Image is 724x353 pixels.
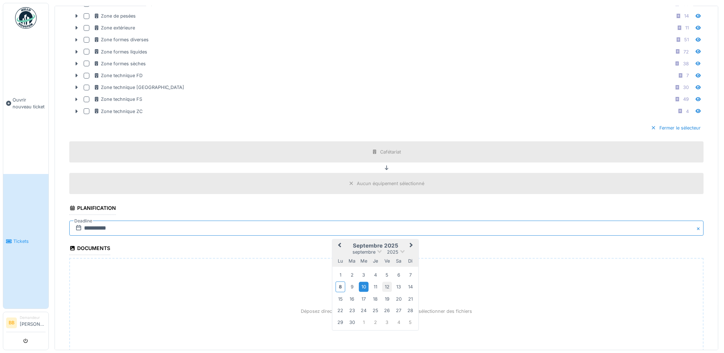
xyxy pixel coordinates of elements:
[13,97,46,110] span: Ouvrir nouveau ticket
[359,306,369,315] div: Choose mercredi 24 septembre 2025
[347,294,357,303] div: Choose mardi 16 septembre 2025
[406,294,415,303] div: Choose dimanche 21 septembre 2025
[347,270,357,279] div: Choose mardi 2 septembre 2025
[347,317,357,327] div: Choose mardi 30 septembre 2025
[336,282,345,292] div: Choose lundi 8 septembre 2025
[336,270,345,279] div: Choose lundi 1 septembre 2025
[406,256,415,266] div: dimanche
[347,256,357,266] div: mardi
[94,36,149,43] div: Zone formes diverses
[382,306,392,315] div: Choose vendredi 26 septembre 2025
[6,317,17,328] li: BB
[370,256,380,266] div: jeudi
[301,308,472,315] p: Déposez directement des fichiers ici, ou cliquez pour sélectionner des fichiers
[347,306,357,315] div: Choose mardi 23 septembre 2025
[394,317,403,327] div: Choose samedi 4 octobre 2025
[394,294,403,303] div: Choose samedi 20 septembre 2025
[94,84,184,91] div: Zone technique [GEOGRAPHIC_DATA]
[13,238,46,245] span: Tickets
[359,317,369,327] div: Choose mercredi 1 octobre 2025
[335,269,416,328] div: Month septembre, 2025
[347,282,357,292] div: Choose mardi 9 septembre 2025
[20,315,46,330] li: [PERSON_NAME]
[394,270,403,279] div: Choose samedi 6 septembre 2025
[336,294,345,303] div: Choose lundi 15 septembre 2025
[382,270,392,279] div: Choose vendredi 5 septembre 2025
[370,282,380,292] div: Choose jeudi 11 septembre 2025
[382,294,392,303] div: Choose vendredi 19 septembre 2025
[683,84,689,91] div: 30
[370,294,380,303] div: Choose jeudi 18 septembre 2025
[15,7,37,29] img: Badge_color-CXgf-gQk.svg
[685,24,689,31] div: 11
[370,317,380,327] div: Choose jeudi 2 octobre 2025
[394,256,403,266] div: samedi
[370,306,380,315] div: Choose jeudi 25 septembre 2025
[382,282,392,292] div: Choose vendredi 12 septembre 2025
[3,33,48,174] a: Ouvrir nouveau ticket
[69,243,110,255] div: Documents
[686,72,689,79] div: 7
[333,240,345,252] button: Previous Month
[94,60,146,67] div: Zone formes sèches
[382,317,392,327] div: Choose vendredi 3 octobre 2025
[352,249,375,255] span: septembre
[20,315,46,320] div: Demandeur
[359,256,369,266] div: mercredi
[380,149,401,155] div: Cafétariat
[357,180,425,187] div: Aucun équipement sélectionné
[648,123,704,133] div: Fermer le sélecteur
[686,108,689,115] div: 4
[94,108,143,115] div: Zone technique ZC
[94,24,135,31] div: Zone extérieure
[336,306,345,315] div: Choose lundi 22 septembre 2025
[683,48,689,55] div: 72
[94,13,136,19] div: Zone de pesées
[336,317,345,327] div: Choose lundi 29 septembre 2025
[359,294,369,303] div: Choose mercredi 17 septembre 2025
[3,174,48,309] a: Tickets
[94,48,147,55] div: Zone formes liquides
[359,282,369,292] div: Choose mercredi 10 septembre 2025
[387,249,398,255] span: 2025
[74,217,93,225] label: Deadline
[696,221,704,236] button: Close
[406,240,418,252] button: Next Month
[94,96,142,103] div: Zone technique FS
[336,256,345,266] div: lundi
[94,72,143,79] div: Zone technique FD
[382,256,392,266] div: vendredi
[684,13,689,19] div: 14
[683,60,689,67] div: 38
[406,282,415,292] div: Choose dimanche 14 septembre 2025
[370,270,380,279] div: Choose jeudi 4 septembre 2025
[394,306,403,315] div: Choose samedi 27 septembre 2025
[406,270,415,279] div: Choose dimanche 7 septembre 2025
[683,96,689,103] div: 49
[6,315,46,332] a: BB Demandeur[PERSON_NAME]
[406,317,415,327] div: Choose dimanche 5 octobre 2025
[332,243,419,249] h2: septembre 2025
[684,36,689,43] div: 51
[406,306,415,315] div: Choose dimanche 28 septembre 2025
[359,270,369,279] div: Choose mercredi 3 septembre 2025
[69,203,116,215] div: Planification
[394,282,403,292] div: Choose samedi 13 septembre 2025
